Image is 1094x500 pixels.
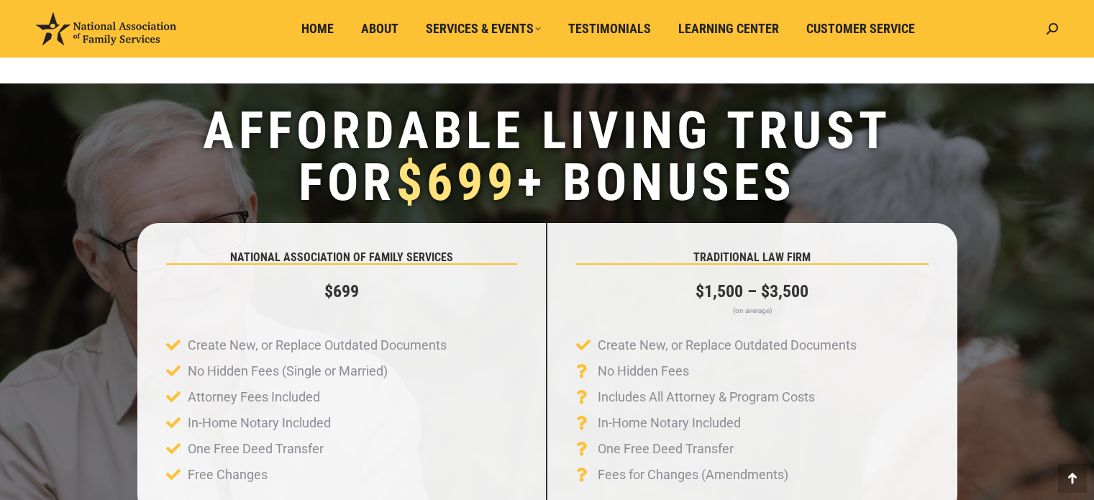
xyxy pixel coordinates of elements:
a: Customer Service [796,15,925,42]
span: Create New, or Replace Outdated Documents [184,332,447,358]
span: In-Home Notary Included [594,410,741,436]
span: In-Home Notary Included [184,410,331,436]
h1: Affordable Living Trust for + Bonuses [7,105,1087,209]
span: Learning Center [678,21,779,37]
span: No Hidden Fees (Single or Married) [184,358,388,384]
a: Home [291,15,344,42]
span: Customer Service [806,21,915,37]
span: One Free Deed Transfer [184,436,324,462]
h5: TRADITIONAL LAW FIRM [576,252,929,263]
span: Free Changes [184,462,268,488]
strong: $699 [324,281,359,301]
img: National Association of Family Services [36,12,176,45]
span: Includes All Attorney & Program Costs [594,384,815,410]
span: About [361,21,398,37]
span: No Hidden Fees [594,358,689,384]
a: Learning Center [668,15,789,42]
span: Attorney Fees Included [184,384,320,410]
span: Fees for Changes (Amendments) [594,462,788,488]
span: Home [301,21,334,37]
a: About [351,15,409,42]
h5: NATIONAL ASSOCIATION OF FAMILY SERVICES [166,252,517,263]
strong: $1,500 – $3,500 [696,281,808,301]
span: Create New, or Replace Outdated Documents [594,332,857,358]
span: $699 [396,152,517,213]
span: One Free Deed Transfer [594,436,734,462]
span: Services & Events [426,21,541,37]
a: Testimonials [558,15,661,42]
span: Testimonials [568,21,651,37]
